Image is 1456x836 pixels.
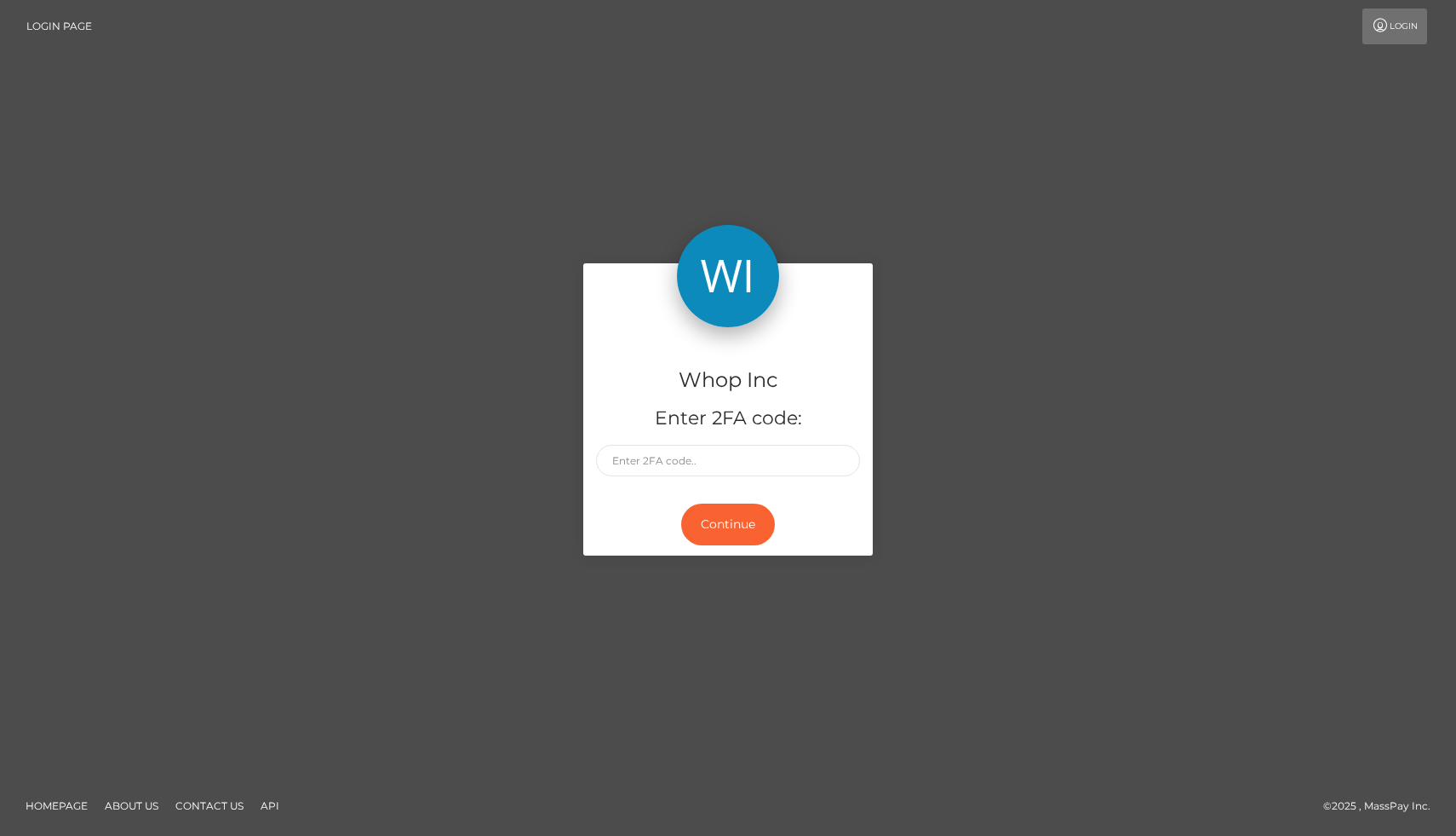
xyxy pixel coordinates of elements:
a: API [254,793,286,819]
button: Continue [681,504,775,545]
h5: Enter 2FA code: [596,406,860,432]
a: Login [1362,9,1427,44]
a: About Us [98,793,165,819]
a: Contact Us [169,793,250,819]
img: Whop Inc [677,225,779,327]
div: © 2025 , MassPay Inc. [1323,797,1443,816]
a: Homepage [19,793,95,819]
a: Login Page [26,9,92,44]
input: Enter 2FA code.. [596,445,860,476]
h4: Whop Inc [596,366,860,395]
